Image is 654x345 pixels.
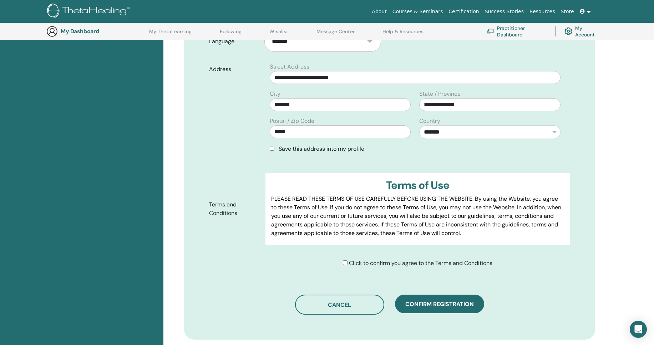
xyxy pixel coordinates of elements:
a: About [369,5,389,18]
label: City [270,90,280,98]
a: Following [220,29,242,40]
img: generic-user-icon.jpg [46,26,58,37]
span: Click to confirm you agree to the Terms and Conditions [349,259,492,267]
button: Confirm registration [395,295,484,313]
div: Open Intercom Messenger [630,321,647,338]
a: Certification [446,5,482,18]
label: State / Province [419,90,461,98]
a: Help & Resources [382,29,424,40]
img: cog.svg [564,26,572,37]
label: Postal / Zip Code [270,117,314,125]
span: Confirm registration [405,300,474,308]
a: My ThetaLearning [149,29,192,40]
a: Courses & Seminars [390,5,446,18]
button: Cancel [295,295,384,315]
a: Resources [527,5,558,18]
p: PLEASE READ THESE TERMS OF USE CAREFULLY BEFORE USING THE WEBSITE. By using the Website, you agre... [271,195,564,237]
a: Success Stories [482,5,527,18]
label: Language [204,35,265,48]
label: Terms and Conditions [204,198,266,220]
label: Street Address [270,62,309,71]
a: Message Center [316,29,355,40]
img: chalkboard-teacher.svg [486,29,494,34]
a: Store [558,5,577,18]
h3: My Dashboard [61,28,132,35]
a: My Account [564,24,600,39]
h3: Terms of Use [271,179,564,192]
span: Save this address into my profile [279,145,364,152]
span: Cancel [328,301,351,309]
a: Wishlist [269,29,288,40]
img: logo.png [47,4,132,20]
label: Address [204,62,266,76]
label: Country [419,117,440,125]
a: Practitioner Dashboard [486,24,547,39]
